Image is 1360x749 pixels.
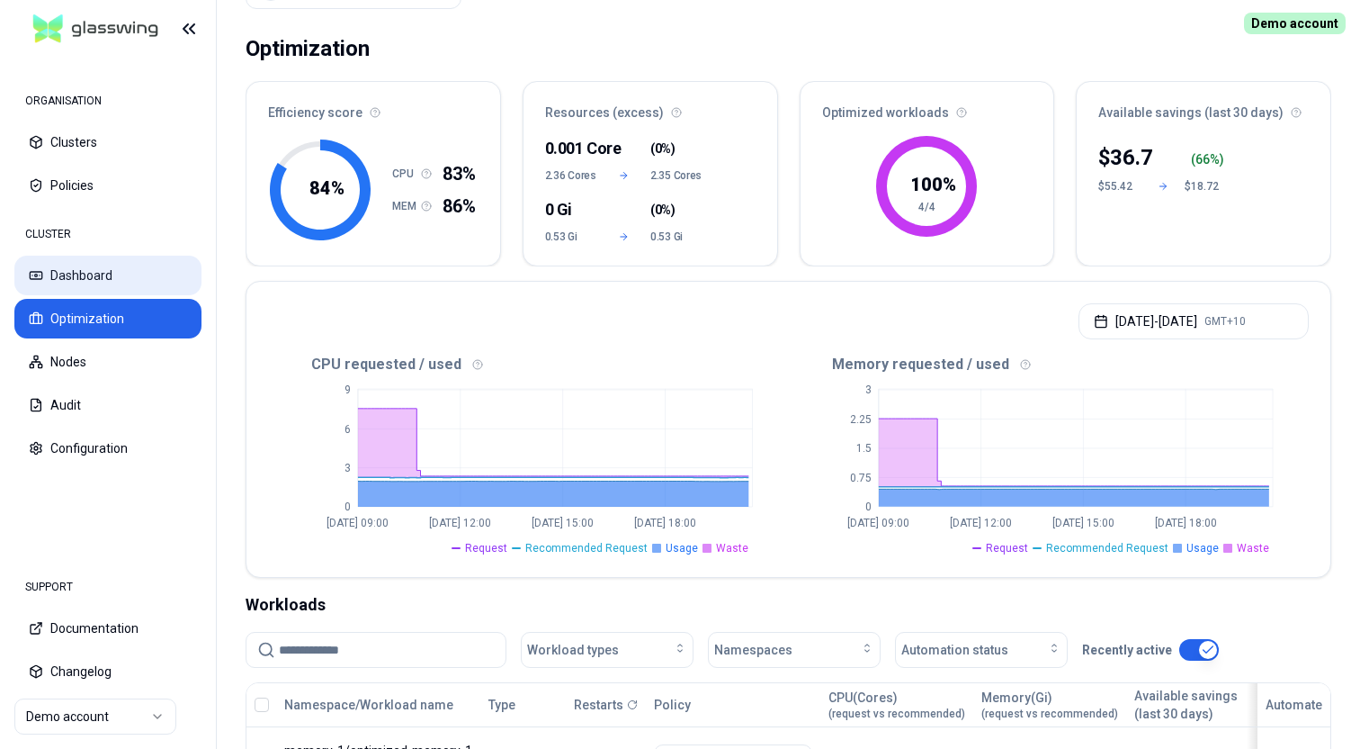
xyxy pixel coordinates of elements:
span: Workload types [527,641,619,659]
tspan: [DATE] 18:00 [634,517,696,529]
button: CPU(Cores)(request vs recommended) [828,687,965,723]
div: CPU requested / used [268,354,789,375]
tspan: 9 [344,384,351,396]
tspan: [DATE] 15:00 [1052,517,1114,529]
button: Automation status [895,632,1068,668]
tspan: 1.5 [855,442,871,455]
span: Waste [1237,541,1269,555]
span: Request [986,541,1028,555]
span: Recommended Request [525,541,648,555]
tspan: 0.75 [849,472,871,484]
span: Automation status [901,641,1008,659]
tspan: 84 % [309,177,344,199]
tspan: [DATE] 15:00 [532,517,594,529]
h1: CPU [392,167,421,181]
tspan: 3 [864,384,871,396]
tspan: [DATE] 09:00 [327,517,389,529]
button: Policies [14,166,201,205]
div: ( %) [1191,150,1229,168]
div: CPU(Cores) [828,689,965,721]
span: Usage [1186,541,1219,555]
div: $ [1098,143,1153,172]
div: Automate [1266,696,1322,714]
p: Restarts [574,696,623,714]
button: Workload types [521,632,693,668]
tspan: 4/4 [918,201,935,213]
div: CLUSTER [14,216,201,252]
span: ( ) [650,201,675,219]
p: 36.7 [1110,143,1153,172]
button: Namespaces [708,632,881,668]
tspan: 0 [344,501,351,513]
div: Memory requested / used [789,354,1310,375]
button: Namespace/Workload name [284,687,453,723]
div: Efficiency score [246,82,500,132]
tspan: [DATE] 12:00 [950,517,1012,529]
div: $55.42 [1098,179,1141,194]
span: 0.53 Gi [650,230,703,244]
div: Policy [654,696,812,714]
tspan: [DATE] 09:00 [847,517,909,529]
span: Recommended Request [1046,541,1168,555]
span: (request vs recommended) [981,707,1118,721]
tspan: 100 % [910,174,956,195]
div: $18.72 [1185,179,1228,194]
tspan: [DATE] 18:00 [1155,517,1217,529]
button: Nodes [14,342,201,382]
div: Optimized workloads [801,82,1054,132]
span: GMT+10 [1204,314,1246,329]
div: 0 Gi [545,197,598,222]
button: Memory(Gi)(request vs recommended) [981,687,1118,723]
button: Audit [14,385,201,425]
span: Request [465,541,507,555]
p: 66 [1195,150,1210,168]
span: ( ) [650,140,675,158]
span: Demo account [1244,13,1346,34]
div: Memory(Gi) [981,689,1118,721]
span: Namespaces [714,641,792,659]
tspan: [DATE] 12:00 [429,517,491,529]
button: Dashboard [14,256,201,295]
span: (request vs recommended) [828,707,965,721]
div: Available savings (last 30 days) [1077,82,1330,132]
span: 83% [443,161,476,186]
button: Optimization [14,299,201,338]
span: 0% [655,201,671,219]
button: Clusters [14,122,201,162]
div: 0.001 Core [545,136,598,161]
button: [DATE]-[DATE]GMT+10 [1078,303,1309,339]
div: Workloads [246,592,1331,618]
p: Recently active [1082,641,1172,659]
h1: MEM [392,199,421,213]
tspan: 3 [344,462,351,474]
img: GlassWing [26,8,166,50]
span: 2.36 Cores [545,168,598,183]
span: Waste [716,541,748,555]
tspan: 2.25 [849,413,871,426]
button: Type [488,687,515,723]
tspan: 0 [864,501,871,513]
button: Available savings(last 30 days) [1134,687,1259,723]
span: 0% [655,140,671,158]
div: Resources (excess) [523,82,777,132]
span: 2.35 Cores [650,168,703,183]
button: Configuration [14,429,201,468]
span: Usage [666,541,698,555]
div: ORGANISATION [14,83,201,119]
span: 0.53 Gi [545,230,598,244]
tspan: 6 [344,423,351,436]
div: Optimization [246,31,370,67]
button: Changelog [14,652,201,691]
span: 86% [443,194,476,219]
div: SUPPORT [14,569,201,605]
button: Documentation [14,609,201,648]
